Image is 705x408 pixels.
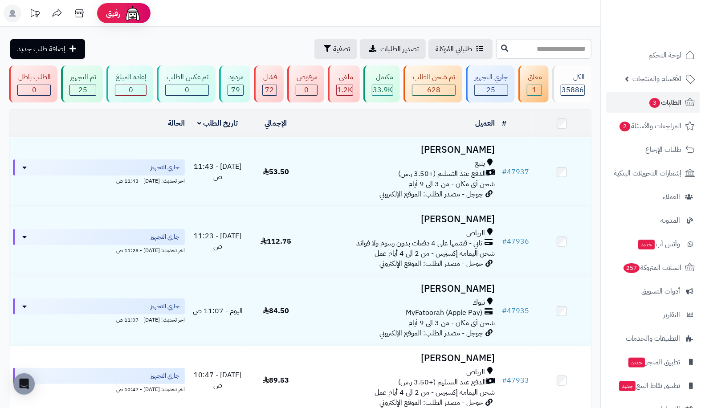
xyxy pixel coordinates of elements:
span: 2 [619,122,630,131]
span: 84.50 [263,306,289,316]
div: 25 [475,85,508,95]
div: مكتمل [372,72,393,82]
span: الرياض [466,228,485,238]
div: جاري التجهيز [474,72,508,82]
a: معلق 1 [517,65,550,102]
div: الطلب باطل [17,72,51,82]
a: الطلبات3 [606,92,700,113]
div: ملغي [336,72,353,82]
span: شحن أي مكان - من 3 الى 9 أيام [408,179,495,189]
a: ملغي 1.2K [326,65,362,102]
a: تطبيق المتجرجديد [606,351,700,373]
span: لوحة التحكم [648,49,681,61]
span: تطبيق نقاط البيع [618,379,680,392]
a: تاريخ الطلب [197,118,238,129]
img: logo-2.png [644,23,697,41]
div: تم التجهيز [69,72,96,82]
div: 33898 [372,85,393,95]
span: شحن أي مكان - من 3 الى 9 أيام [408,318,495,328]
a: فشل 72 [252,65,285,102]
a: التقارير [606,304,700,326]
span: 0 [32,85,37,95]
button: تصفية [314,39,357,59]
span: إشعارات التحويلات البنكية [614,167,681,180]
div: 1158 [337,85,353,95]
span: # [502,375,507,386]
a: مكتمل 33.9K [362,65,402,102]
span: 0 [185,85,189,95]
span: # [502,167,507,177]
div: مرفوض [296,72,318,82]
span: جاري التجهيز [151,163,179,172]
img: ai-face.png [124,4,142,22]
span: 628 [427,85,440,95]
a: الإجمالي [265,118,287,129]
div: معلق [527,72,542,82]
a: تطبيق نقاط البيعجديد [606,375,700,396]
a: تم عكس الطلب 0 [155,65,217,102]
span: شحن اليمامة إكسبرس - من 2 الى 4 أيام عمل [375,387,495,398]
div: مردود [228,72,244,82]
a: المراجعات والأسئلة2 [606,115,700,137]
span: اليوم - 11:07 ص [193,306,243,316]
a: أدوات التسويق [606,281,700,302]
span: [DATE] - 11:23 ص [194,231,241,252]
a: وآتس آبجديد [606,233,700,255]
div: إعادة المبلغ [115,72,147,82]
a: المدونة [606,210,700,231]
span: جاري التجهيز [151,233,179,241]
span: طلباتي المُوكلة [436,44,472,54]
a: جاري التجهيز 25 [464,65,517,102]
a: تم التجهيز 25 [59,65,105,102]
span: 257 [623,263,640,273]
span: تبوك [473,298,485,308]
span: 112.75 [261,236,291,247]
div: 0 [166,85,208,95]
a: التطبيقات والخدمات [606,328,700,349]
span: جاري التجهيز [151,371,179,380]
div: تم عكس الطلب [165,72,208,82]
span: جديد [619,381,636,391]
span: المدونة [660,214,680,227]
span: السلات المتروكة [623,261,681,274]
a: تحديثات المنصة [24,4,46,24]
span: جاري التجهيز [151,302,179,311]
a: #47933 [502,375,529,386]
span: 35886 [562,85,584,95]
span: 72 [265,85,274,95]
span: ينبع [475,159,485,169]
a: السلات المتروكة257 [606,257,700,278]
span: الدفع عند التسليم (+3.50 ر.س) [398,169,486,179]
span: [DATE] - 10:47 ص [194,370,241,391]
a: مرفوض 0 [285,65,326,102]
span: طلبات الإرجاع [645,143,681,156]
div: 1 [527,85,542,95]
span: MyFatoorah (Apple Pay) [406,308,482,318]
span: الأقسام والمنتجات [632,73,681,85]
span: 3 [649,98,660,108]
a: #47935 [502,306,529,316]
div: فشل [262,72,277,82]
a: إعادة المبلغ 0 [105,65,155,102]
span: 89.53 [263,375,289,386]
div: تم شحن الطلب [412,72,455,82]
div: اخر تحديث: [DATE] - 11:43 ص [13,175,185,185]
span: 0 [129,85,133,95]
h3: [PERSON_NAME] [309,284,495,294]
span: جوجل - مصدر الطلب: الموقع الإلكتروني [379,189,483,200]
div: 79 [228,85,243,95]
span: 25 [78,85,87,95]
span: # [502,306,507,316]
div: 0 [115,85,146,95]
span: وآتس آب [637,238,680,250]
span: الطلبات [648,96,681,109]
div: 0 [296,85,317,95]
span: شحن اليمامة إكسبرس - من 2 الى 4 أيام عمل [375,248,495,259]
span: التقارير [663,309,680,321]
h3: [PERSON_NAME] [309,214,495,224]
span: 25 [487,85,496,95]
div: 25 [70,85,96,95]
div: 0 [18,85,50,95]
span: 1.2K [337,85,352,95]
a: #47936 [502,236,529,247]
